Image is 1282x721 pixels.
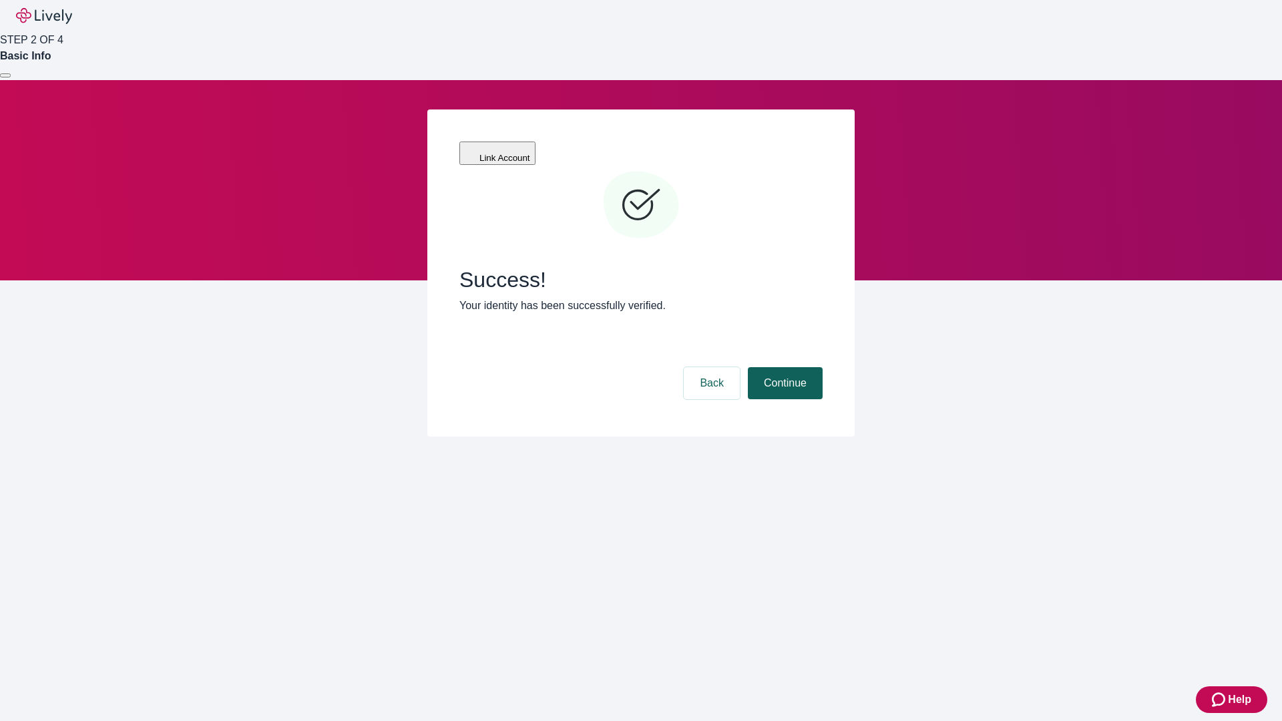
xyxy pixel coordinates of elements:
svg: Zendesk support icon [1212,692,1228,708]
span: Success! [459,267,823,292]
span: Help [1228,692,1251,708]
img: Lively [16,8,72,24]
svg: Checkmark icon [601,166,681,246]
button: Zendesk support iconHelp [1196,686,1267,713]
button: Link Account [459,142,536,165]
button: Continue [748,367,823,399]
p: Your identity has been successfully verified. [459,298,823,314]
button: Back [684,367,740,399]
